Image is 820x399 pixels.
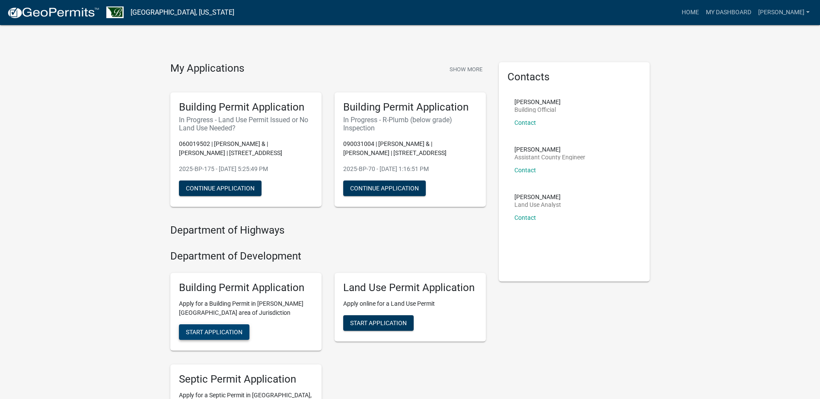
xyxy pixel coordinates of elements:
p: 2025-BP-175 - [DATE] 5:25:49 PM [179,165,313,174]
a: [PERSON_NAME] [755,4,813,21]
h5: Septic Permit Application [179,373,313,386]
button: Show More [446,62,486,76]
button: Start Application [343,315,414,331]
p: Assistant County Engineer [514,154,585,160]
p: [PERSON_NAME] [514,146,585,152]
p: 2025-BP-70 - [DATE] 1:16:51 PM [343,165,477,174]
img: Benton County, Minnesota [106,6,124,18]
button: Start Application [179,324,249,340]
h5: Land Use Permit Application [343,282,477,294]
span: Start Application [350,320,407,326]
a: Contact [514,119,536,126]
a: Contact [514,167,536,174]
a: My Dashboard [702,4,755,21]
p: 060019502 | [PERSON_NAME] & | [PERSON_NAME] | [STREET_ADDRESS] [179,139,313,158]
h4: My Applications [170,62,244,75]
h4: Department of Development [170,250,486,263]
p: Apply online for a Land Use Permit [343,299,477,308]
h5: Building Permit Application [179,282,313,294]
p: Land Use Analyst [514,202,561,208]
p: [PERSON_NAME] [514,99,561,105]
a: Contact [514,214,536,221]
p: 090031004 | [PERSON_NAME] & | [PERSON_NAME] | [STREET_ADDRESS] [343,139,477,158]
span: Start Application [186,329,242,336]
p: Building Official [514,107,561,113]
p: [PERSON_NAME] [514,194,561,200]
h5: Contacts [507,71,641,83]
button: Continue Application [343,180,426,196]
h5: Building Permit Application [343,101,477,114]
a: Home [678,4,702,21]
h5: Building Permit Application [179,101,313,114]
button: Continue Application [179,180,262,196]
h6: In Progress - R-Plumb (below grade) Inspection [343,116,477,132]
a: [GEOGRAPHIC_DATA], [US_STATE] [131,5,234,20]
h4: Department of Highways [170,224,486,237]
p: Apply for a Building Permit in [PERSON_NAME][GEOGRAPHIC_DATA] area of Jurisdiction [179,299,313,317]
h6: In Progress - Land Use Permit Issued or No Land Use Needed? [179,116,313,132]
